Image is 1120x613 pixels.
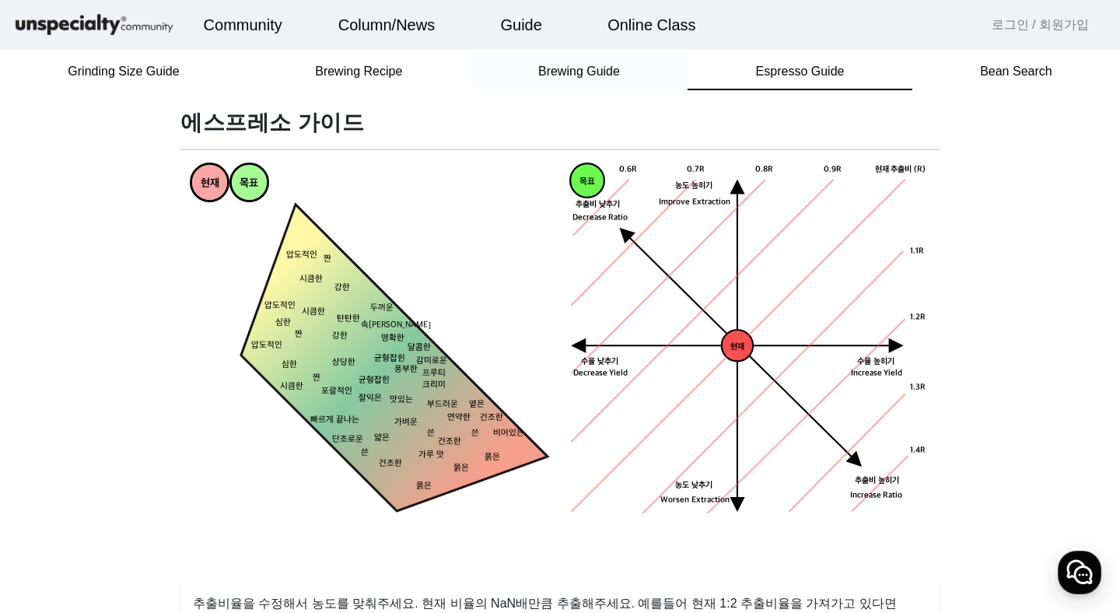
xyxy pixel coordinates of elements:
a: 로그인 / 회원가입 [992,16,1089,34]
tspan: 압도적인 [264,300,296,310]
img: logo [12,12,176,39]
tspan: 포괄적인 [321,387,352,397]
tspan: 얇은 [374,433,390,443]
tspan: 시큼한 [280,382,303,392]
tspan: 강한 [332,331,348,342]
tspan: 목표 [240,177,258,191]
tspan: 가루 맛 [418,450,444,461]
tspan: 시큼한 [302,307,325,317]
tspan: 강한 [334,283,350,293]
tspan: 잘익은 [359,393,382,403]
tspan: 풍부한 [394,364,418,374]
tspan: 압도적인 [251,340,282,350]
tspan: 부드러운 [427,400,458,410]
tspan: 균형잡힌 [359,375,390,385]
tspan: 현재 [201,177,219,191]
tspan: 1.3R [910,382,926,392]
tspan: 옅은 [469,400,485,410]
tspan: 묽은 [485,452,500,462]
a: Home [5,484,103,523]
tspan: 0.9R [824,164,842,174]
tspan: 시큼한 [299,274,323,284]
span: Grinding Size Guide [68,65,179,78]
tspan: 짠 [324,254,331,264]
tspan: 현재 추출비 (R) [875,164,926,174]
span: Home [40,507,67,520]
tspan: 0.8R [755,164,773,174]
tspan: 1.4R [910,446,926,456]
tspan: 심한 [282,360,297,370]
a: Online Class [595,4,708,46]
tspan: 가벼운 [394,417,418,427]
tspan: 추출비 높히기 [855,475,899,485]
tspan: 탄탄한 [337,314,360,324]
tspan: 0.7R [687,164,705,174]
tspan: 묽은 [453,464,469,474]
tspan: 1.2R [910,313,926,323]
h1: 에스프레소 가이드 [180,109,940,137]
span: Espresso Guide [756,65,845,78]
tspan: 속[PERSON_NAME] [361,321,431,331]
tspan: 농도 낮추기 [675,481,712,491]
tspan: 수율 높히기 [857,356,894,366]
tspan: Decrease Yield [573,368,628,378]
tspan: 수율 낮추기 [581,356,618,366]
tspan: 프루티 [422,369,446,379]
tspan: 두꺼운 [370,303,394,313]
tspan: Worsen Extraction [660,496,730,506]
tspan: 맛있는 [390,395,413,405]
tspan: 1.1R [910,246,924,256]
tspan: 비어있는 [493,428,524,438]
tspan: 크리미 [422,380,446,390]
tspan: 명확한 [381,334,404,344]
tspan: 쓴 [471,428,479,438]
tspan: 현재 [730,342,744,352]
tspan: 균형잡힌 [374,353,405,363]
tspan: 추출비 낮추기 [576,199,620,209]
tspan: 심한 [275,318,291,328]
a: Settings [201,484,299,523]
span: Brewing Recipe [315,65,402,78]
tspan: Decrease Ratio [572,212,628,222]
tspan: 목표 [579,177,595,187]
tspan: 짠 [313,373,320,384]
tspan: Increase Yield [851,368,903,378]
tspan: 달콤한 [408,342,431,352]
tspan: 감미로운 [416,356,447,366]
a: Column/News [326,4,447,46]
span: Bean Search [980,65,1052,78]
a: Guide [488,4,555,46]
tspan: 묽은 [416,481,432,491]
tspan: 짠 [295,329,303,339]
tspan: 건조한 [438,437,461,447]
tspan: 빠르게 끝나는 [310,415,359,425]
tspan: 상당한 [332,358,355,368]
tspan: Increase Ratio [850,490,903,500]
tspan: 쓴 [361,448,369,458]
tspan: 건조한 [379,459,402,469]
tspan: 연약한 [447,413,471,423]
a: Messages [103,484,201,523]
tspan: 압도적인 [286,250,317,260]
tspan: Improve Extraction [659,198,730,208]
tspan: 0.6R [619,164,637,174]
span: Brewing Guide [538,65,620,78]
tspan: 농도 높히기 [675,181,712,191]
span: Settings [230,507,268,520]
tspan: 건조한 [480,413,503,423]
a: Community [191,4,295,46]
span: Messages [129,508,175,520]
tspan: 쓴 [427,428,435,438]
tspan: 단조로운 [332,435,363,445]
